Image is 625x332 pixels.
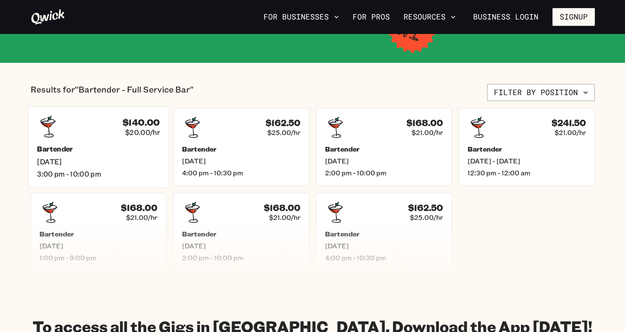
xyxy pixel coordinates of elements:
h5: Bartender [325,230,443,238]
span: [DATE] [182,242,300,250]
span: 1:00 pm - 9:00 pm [39,253,158,262]
button: Signup [552,8,595,26]
span: $25.00/hr [410,213,443,222]
span: 4:00 pm - 10:30 pm [325,253,443,262]
h5: Bartender [39,230,158,238]
span: $21.00/hr [412,128,443,137]
button: Resources [400,10,459,24]
span: [DATE] [325,157,443,165]
p: Results for "Bartender - Full Service Bar" [31,84,193,101]
h4: $241.50 [552,118,586,128]
h5: Bartender [182,230,300,238]
h4: $140.00 [122,117,160,128]
a: $168.00$21.00/hrBartender[DATE]2:00 pm - 10:00 pm [316,108,452,186]
h5: Bartender [182,145,300,153]
h4: $168.00 [406,118,443,128]
h5: Bartender [325,145,443,153]
span: 3:00 pm - 10:00 pm [37,169,160,178]
a: $162.50$25.00/hrBartender[DATE]4:00 pm - 10:30 pm [316,193,452,271]
h5: Bartender [468,145,586,153]
a: For Pros [349,10,393,24]
span: $25.00/hr [267,128,300,137]
span: 4:00 pm - 10:30 pm [182,169,300,177]
span: 12:30 pm - 12:00 am [468,169,586,177]
a: Business Login [466,8,546,26]
h4: $162.50 [408,203,443,213]
span: [DATE] [182,157,300,165]
span: [DATE] [39,242,158,250]
button: For Businesses [260,10,342,24]
span: $21.00/hr [126,213,157,222]
span: [DATE] - [DATE] [468,157,586,165]
a: $140.00$20.00/hrBartender[DATE]3:00 pm - 10:00 pm [28,106,169,187]
span: $21.00/hr [269,213,300,222]
h5: Bartender [37,145,160,154]
a: $241.50$21.00/hrBartender[DATE] - [DATE]12:30 pm - 12:00 am [459,108,595,186]
span: [DATE] [325,242,443,250]
a: $168.00$21.00/hrBartender[DATE]2:00 pm - 10:00 pm [173,193,309,271]
h4: $168.00 [264,203,300,213]
span: $20.00/hr [125,128,160,137]
a: $162.50$25.00/hrBartender[DATE]4:00 pm - 10:30 pm [173,108,309,186]
span: [DATE] [37,157,160,166]
h4: $168.00 [121,203,157,213]
span: 2:00 pm - 10:00 pm [182,253,300,262]
span: 2:00 pm - 10:00 pm [325,169,443,177]
span: $21.00/hr [555,128,586,137]
h4: $162.50 [266,118,300,128]
button: Filter by position [487,84,595,101]
a: $168.00$21.00/hrBartender[DATE]1:00 pm - 9:00 pm [31,193,167,271]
